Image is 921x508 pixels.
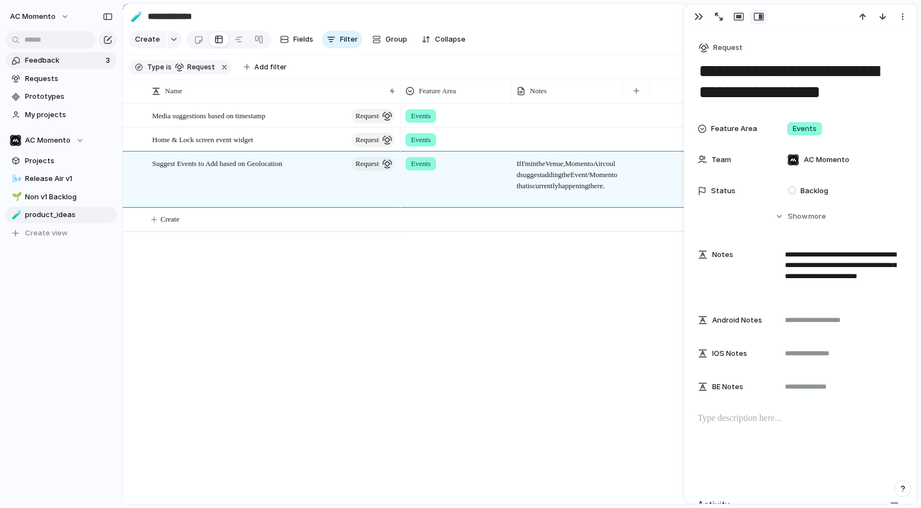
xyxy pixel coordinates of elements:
span: Create view [25,228,68,239]
span: Events [793,123,817,134]
span: request [356,108,379,124]
span: request [184,62,215,72]
span: AC Momento [10,11,56,22]
a: 🌬️Release Air v1 [6,170,117,187]
button: request [352,133,395,147]
span: Collapse [435,34,465,45]
a: 🌱Non v1 Backlog [6,189,117,205]
span: Non v1 Backlog [25,192,113,203]
button: Add filter [237,59,293,75]
span: Type [147,62,164,72]
span: Suggest Events to Add based on Geolocation [152,157,282,169]
span: Request [713,42,743,53]
a: Prototypes [6,88,117,105]
span: Release Air v1 [25,173,113,184]
div: 🌬️ [12,173,19,185]
button: Create [128,31,166,48]
button: 🌱 [10,192,21,203]
button: Collapse [417,31,470,48]
a: Feedback3 [6,52,117,69]
button: 🌬️ [10,173,21,184]
span: Notes [530,85,547,97]
button: Fields [276,31,318,48]
button: request [352,157,395,171]
span: Status [711,185,735,197]
span: Home & Lock screen event widget [152,133,253,145]
button: Create view [6,225,117,242]
span: If I'm in the Venue, Momento Air could suggest adding the Event/Momento that is currently happeni... [512,152,622,192]
span: My projects [25,109,113,120]
span: Events [411,158,431,169]
span: Team [712,154,731,165]
span: Feedback [25,55,102,66]
button: request [352,109,395,123]
a: Projects [6,153,117,169]
a: My projects [6,107,117,123]
span: AC Momento [25,135,71,146]
span: Group [386,34,407,45]
span: Add filter [254,62,287,72]
span: Filter [340,34,358,45]
a: 🧪product_ideas [6,207,117,223]
span: Show [788,211,808,222]
button: 🧪 [10,209,21,220]
span: Name [165,85,182,97]
div: 🧪 [131,9,143,24]
span: Backlog [800,185,828,197]
button: 🧪 [128,8,146,26]
span: more [808,211,826,222]
span: AC Momento [804,154,849,165]
button: Group [367,31,413,48]
span: Feature Area [711,123,757,134]
span: Create [135,34,160,45]
span: Events [411,134,431,145]
span: Events [411,110,431,122]
button: Filter [322,31,362,48]
button: Showmore [698,207,903,227]
span: Notes [712,249,733,260]
span: Feature Area [419,85,456,97]
span: BE Notes [712,381,743,393]
span: request [356,156,379,172]
span: Media suggestions based on timestamp [152,109,266,122]
button: is [164,61,174,73]
span: IOS Notes [712,348,747,359]
a: Requests [6,71,117,87]
button: AC Momento [6,132,117,149]
div: 🧪 [12,209,19,222]
span: Prototypes [25,91,113,102]
span: 3 [106,55,112,66]
button: AC Momento [5,8,75,26]
span: Fields [293,34,313,45]
div: 🌱 [12,190,19,203]
span: request [356,132,379,148]
span: is [166,62,172,72]
button: request [173,61,217,73]
span: product_ideas [25,209,113,220]
span: Create [161,214,179,225]
button: Request [697,40,746,56]
span: Projects [25,155,113,167]
span: Android Notes [712,315,762,326]
span: Requests [25,73,113,84]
